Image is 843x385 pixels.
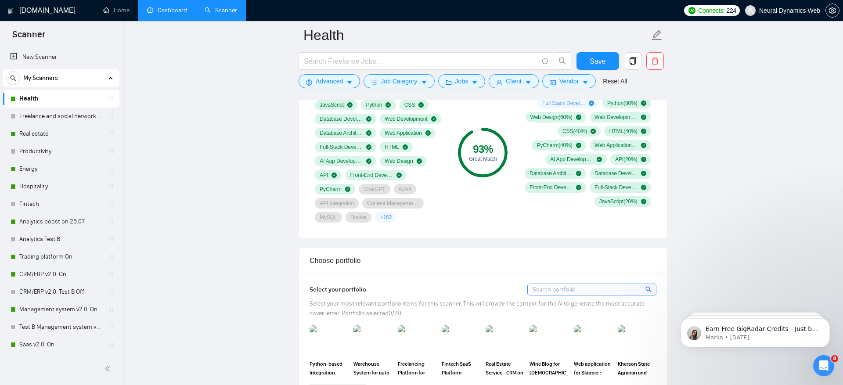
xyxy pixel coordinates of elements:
[530,360,568,377] span: Wine Blog for [DEMOGRAPHIC_DATA]: Wine polemics - Django, Vue.js
[19,143,103,160] a: Productivity
[320,101,344,108] span: JavaScript
[647,57,663,65] span: delete
[108,95,115,102] span: holder
[385,102,391,108] span: check-circle
[438,74,486,88] button: folderJobscaret-down
[594,142,638,149] span: Web Application ( 40 %)
[831,355,838,362] span: 8
[825,4,839,18] button: setting
[19,283,103,301] a: CRM/ERP v2.0. Test B Off
[727,6,736,15] span: 224
[486,360,524,377] span: Real Estate Service - CRM on Django & Vue.js
[496,79,502,86] span: user
[615,156,638,163] span: API ( 20 %)
[19,178,103,195] a: Hospitality
[618,360,656,377] span: Kherson State Agrarian and Economic University - Django, DjangoCMS
[582,79,588,86] span: caret-down
[530,184,573,191] span: Front-End Development ( 20 %)
[554,57,571,65] span: search
[458,156,508,162] div: Great Match
[10,48,112,66] a: New Scanner
[108,113,115,120] span: holder
[641,171,646,176] span: check-circle
[108,130,115,137] span: holder
[506,76,522,86] span: Client
[353,325,392,356] img: portfolio thumbnail image
[385,158,413,165] span: Web Design
[19,336,103,353] a: Saas v2.0. On
[147,7,187,14] a: dashboardDashboard
[747,7,753,14] span: user
[455,76,468,86] span: Jobs
[486,325,524,356] img: portfolio thumbnail image
[7,75,20,81] span: search
[104,364,113,373] span: double-left
[645,284,653,294] span: search
[19,318,103,336] a: Test B Management system v2.0. Off
[576,52,619,70] button: Save
[574,325,612,356] img: portfolio thumbnail image
[398,325,436,356] img: portfolio thumbnail image
[6,71,20,85] button: search
[385,130,422,137] span: Web Application
[607,100,638,107] span: Python ( 80 %)
[108,236,115,243] span: holder
[346,79,353,86] span: caret-down
[345,187,350,192] span: check-circle
[320,144,363,151] span: Full-Stack Development
[108,306,115,313] span: holder
[366,130,371,136] span: check-circle
[576,143,581,148] span: check-circle
[380,214,392,221] span: + 162
[299,74,360,88] button: settingAdvancedcaret-down
[320,130,363,137] span: Database Architecture
[331,173,337,178] span: check-circle
[310,248,656,273] div: Choose portfolio
[472,79,478,86] span: caret-down
[19,230,103,248] a: Analytics Test B
[381,76,417,86] span: Job Category
[364,186,385,193] span: ChatGPT
[651,29,663,41] span: edit
[624,57,641,65] span: copy
[599,198,638,205] span: JavaScript ( 20 %)
[550,79,556,86] span: idcard
[574,360,612,377] span: Web application for Skipper : Online Logbook - Django, React, REST
[618,325,656,356] img: portfolio thumbnail image
[641,185,646,190] span: check-circle
[5,28,52,47] span: Scanner
[350,172,393,179] span: Front-End Development
[19,213,103,230] a: Analytics boost on 25.07
[825,7,839,14] a: setting
[421,79,427,86] span: caret-down
[404,101,415,108] span: CSS
[594,170,638,177] span: Database Development ( 20 %)
[442,325,480,356] img: portfolio thumbnail image
[597,157,602,162] span: check-circle
[641,199,646,204] span: check-circle
[589,101,594,106] span: plus-circle
[19,125,103,143] a: Real estate
[320,172,328,179] span: API
[641,115,646,120] span: check-circle
[320,200,354,207] span: API Integration
[399,186,412,193] span: AJAX
[590,56,605,67] span: Save
[205,7,237,14] a: searchScanner
[576,185,581,190] span: check-circle
[366,101,382,108] span: Python
[366,144,371,150] span: check-circle
[530,325,568,356] img: portfolio thumbnail image
[442,360,480,377] span: Fintech SaaS Platform Development for Startup - Python, Django
[385,144,399,151] span: HTML
[19,195,103,213] a: Fintech
[108,218,115,225] span: holder
[641,143,646,148] span: check-circle
[641,157,646,162] span: check-circle
[688,7,695,14] img: upwork-logo.png
[425,130,431,136] span: check-circle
